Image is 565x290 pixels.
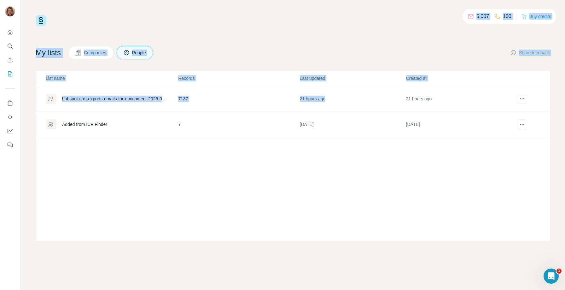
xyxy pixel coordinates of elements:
td: [DATE] [300,112,406,137]
td: [DATE] [406,112,512,137]
p: List name [46,75,178,81]
td: 21 hours ago [406,86,512,112]
h4: My lists [36,48,61,58]
div: hubspot-crm-exports-emails-for-enrichment-2025-08-21-1 (1) [62,96,167,102]
p: Last updated [300,75,405,81]
button: Quick start [5,27,15,38]
p: 100 [503,13,511,20]
div: Added from ICP Finder [62,121,107,127]
span: People [132,50,147,56]
p: 5,007 [476,13,489,20]
button: My lists [5,68,15,80]
button: actions [517,94,527,104]
span: 1 [556,269,562,274]
button: actions [517,119,527,129]
p: Created at [406,75,512,81]
button: Search [5,40,15,52]
button: Use Surfe on LinkedIn [5,98,15,109]
td: 7137 [178,86,299,112]
button: Share feedback [510,50,550,56]
img: Surfe Logo [36,15,46,26]
iframe: Intercom live chat [544,269,559,284]
button: Feedback [5,139,15,151]
img: Avatar [5,6,15,16]
button: Buy credits [522,12,551,21]
button: Enrich CSV [5,54,15,66]
p: Records [178,75,299,81]
span: Companies [84,50,107,56]
td: 7 [178,112,299,137]
button: Dashboard [5,125,15,137]
td: 21 hours ago [300,86,406,112]
button: Use Surfe API [5,111,15,123]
